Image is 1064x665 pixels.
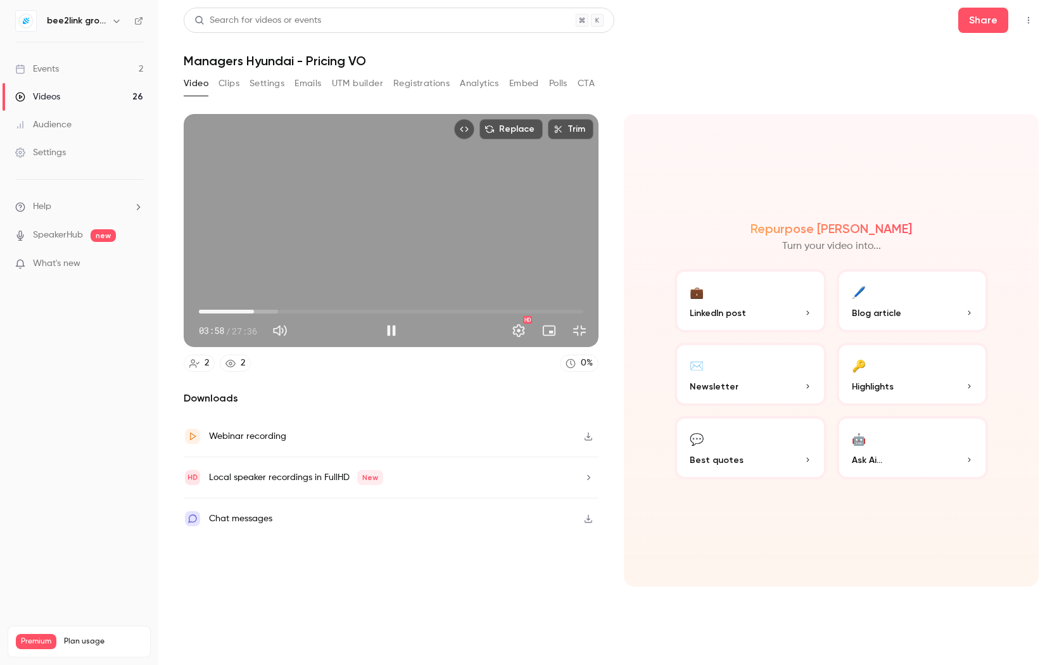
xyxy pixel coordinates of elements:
button: Mute [267,318,293,343]
h1: Managers Hyundai - Pricing VO [184,53,1039,68]
button: Turn on miniplayer [536,318,562,343]
span: Newsletter [690,380,738,393]
a: 2 [220,355,251,372]
div: Settings [15,146,66,159]
button: 💼LinkedIn post [674,269,826,332]
div: Local speaker recordings in FullHD [209,470,383,485]
span: 27:36 [232,324,257,338]
h6: bee2link group - Formation continue Hyundai [47,15,106,27]
span: / [225,324,231,338]
button: 🖊️Blog article [837,269,989,332]
button: Embed video [454,119,474,139]
span: What's new [33,257,80,270]
button: Top Bar Actions [1018,10,1039,30]
button: Clips [218,73,239,94]
div: Events [15,63,59,75]
a: SpeakerHub [33,229,83,242]
button: Replace [479,119,543,139]
span: New [357,470,383,485]
span: Ask Ai... [852,453,882,467]
button: 🤖Ask Ai... [837,416,989,479]
button: Video [184,73,208,94]
button: UTM builder [332,73,383,94]
button: Pause [379,318,404,343]
div: 🖊️ [852,282,866,301]
li: help-dropdown-opener [15,200,143,213]
h2: Downloads [184,391,598,406]
div: HD [523,316,532,324]
span: Help [33,200,51,213]
div: ✉️ [690,355,704,375]
span: Premium [16,634,56,649]
button: CTA [578,73,595,94]
button: Settings [250,73,284,94]
div: 2 [205,357,209,370]
button: Polls [549,73,567,94]
span: Blog article [852,307,901,320]
span: new [91,229,116,242]
span: Best quotes [690,453,744,467]
button: Trim [548,119,593,139]
button: Registrations [393,73,450,94]
div: Search for videos or events [194,14,321,27]
button: Share [958,8,1008,33]
button: Settings [506,318,531,343]
a: 0% [560,355,598,372]
span: LinkedIn post [690,307,746,320]
p: Turn your video into... [782,239,881,254]
h2: Repurpose [PERSON_NAME] [750,221,912,236]
button: 💬Best quotes [674,416,826,479]
button: ✉️Newsletter [674,343,826,406]
img: bee2link group - Formation continue Hyundai [16,11,36,31]
div: 🤖 [852,429,866,448]
button: 🔑Highlights [837,343,989,406]
a: 2 [184,355,215,372]
div: 03:58 [199,324,257,338]
span: Highlights [852,380,894,393]
div: Webinar recording [209,429,286,444]
div: 🔑 [852,355,866,375]
div: 💼 [690,282,704,301]
iframe: Noticeable Trigger [128,258,143,270]
button: Analytics [460,73,499,94]
span: Plan usage [64,636,142,647]
button: Emails [294,73,321,94]
span: 03:58 [199,324,224,338]
button: Embed [509,73,539,94]
div: Chat messages [209,511,272,526]
div: Audience [15,118,72,131]
div: 💬 [690,429,704,448]
div: 2 [241,357,245,370]
div: Videos [15,91,60,103]
div: 0 % [581,357,593,370]
button: Exit full screen [567,318,592,343]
